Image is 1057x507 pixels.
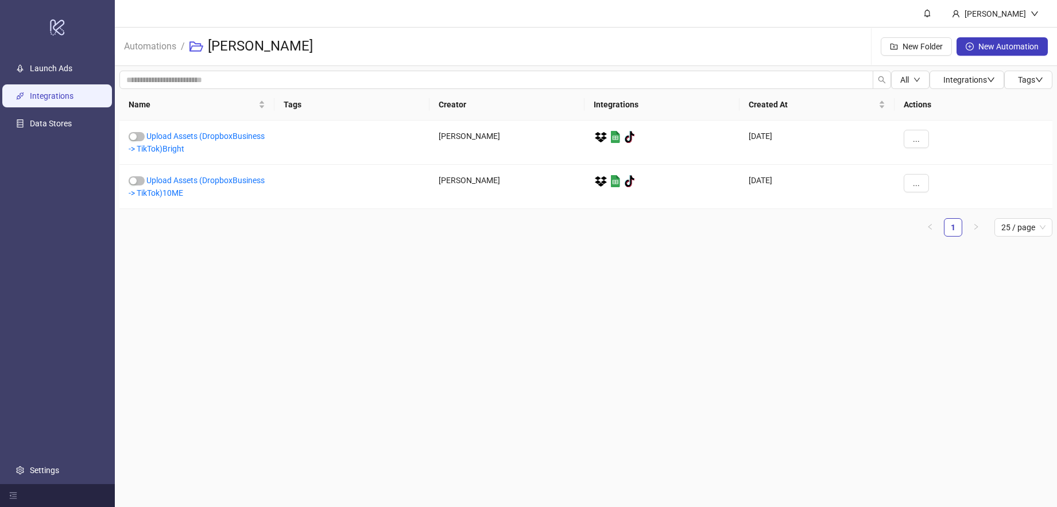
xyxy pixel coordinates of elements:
[957,37,1048,56] button: New Automation
[900,75,909,84] span: All
[30,91,73,100] a: Integrations
[904,174,929,192] button: ...
[960,7,1031,20] div: [PERSON_NAME]
[944,219,962,236] a: 1
[987,76,995,84] span: down
[181,28,185,65] li: /
[978,42,1039,51] span: New Automation
[429,165,584,209] div: [PERSON_NAME]
[967,218,985,237] button: right
[930,71,1004,89] button: Integrationsdown
[274,89,429,121] th: Tags
[904,130,929,148] button: ...
[881,37,952,56] button: New Folder
[9,491,17,500] span: menu-fold
[913,179,920,188] span: ...
[1035,76,1043,84] span: down
[129,131,265,153] a: Upload Assets (DropboxBusiness -> TikTok)Bright
[927,223,934,230] span: left
[429,89,584,121] th: Creator
[1004,71,1052,89] button: Tagsdown
[903,42,943,51] span: New Folder
[921,218,939,237] button: left
[891,71,930,89] button: Alldown
[1018,75,1043,84] span: Tags
[1001,219,1046,236] span: 25 / page
[429,121,584,165] div: [PERSON_NAME]
[129,98,256,111] span: Name
[923,9,931,17] span: bell
[30,64,72,73] a: Launch Ads
[30,119,72,128] a: Data Stores
[966,42,974,51] span: plus-circle
[739,121,895,165] div: [DATE]
[208,37,313,56] h3: [PERSON_NAME]
[967,218,985,237] li: Next Page
[749,98,876,111] span: Created At
[189,40,203,53] span: folder-open
[739,165,895,209] div: [DATE]
[943,75,995,84] span: Integrations
[584,89,739,121] th: Integrations
[895,89,1052,121] th: Actions
[952,10,960,18] span: user
[739,89,895,121] th: Created At
[878,76,886,84] span: search
[129,176,265,198] a: Upload Assets (DropboxBusiness -> TikTok)10ME
[944,218,962,237] li: 1
[122,39,179,52] a: Automations
[973,223,979,230] span: right
[1031,10,1039,18] span: down
[921,218,939,237] li: Previous Page
[890,42,898,51] span: folder-add
[994,218,1052,237] div: Page Size
[30,466,59,475] a: Settings
[913,76,920,83] span: down
[119,89,274,121] th: Name
[913,134,920,144] span: ...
